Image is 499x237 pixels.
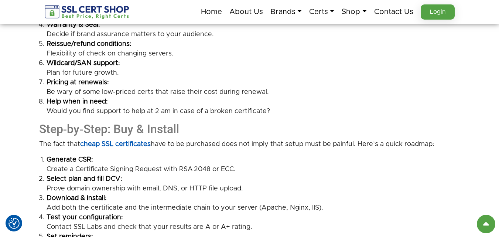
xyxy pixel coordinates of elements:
[47,174,460,184] strong: Select plan and fill DCV:
[47,97,460,116] li: Would you find support to help at 2 am in case of a broken certificate?
[47,174,460,193] li: Prove domain ownership with email, DNS, or HTTP file upload.
[270,4,302,20] a: Brands
[47,20,460,39] li: Decide if brand assurance matters to your audience.
[47,155,460,165] strong: Generate CSR:
[47,58,460,78] li: Plan for future growth.
[47,58,460,68] strong: Wildcard/SAN support:
[8,218,20,229] button: Consent Preferences
[47,155,460,174] li: Create a Certificate Signing Request with RSA 2048 or ECC.
[39,139,460,149] p: The fact that have to be purchased does not imply that setup must be painful. Here’s a quick road...
[45,5,130,19] img: sslcertshop-logo
[47,193,460,203] strong: Download & install:
[374,4,413,20] a: Contact Us
[201,4,222,20] a: Home
[47,213,460,232] li: Contact SSL Labs and check that your results are A or A+ rating.
[47,39,460,58] li: Flexibility of check on changing servers.
[421,4,455,20] a: Login
[47,78,460,97] li: Be wary of some low-priced certs that raise their cost during renewal.
[47,97,460,106] strong: Help when in need:
[47,193,460,213] li: Add both the certificate and the intermediate chain to your server (Apache, Nginx, IIS).
[47,213,460,222] strong: Test your configuration:
[47,20,460,30] strong: Warranty & Seal:
[47,39,460,49] strong: Reissue/refund conditions:
[342,4,366,20] a: Shop
[229,4,263,20] a: About Us
[39,122,460,136] h2: Step‑by‑Step: Buy & Install
[8,218,20,229] img: Revisit consent button
[47,78,460,87] strong: Pricing at renewals:
[80,141,151,148] a: cheap SSL certificates
[309,4,334,20] a: Certs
